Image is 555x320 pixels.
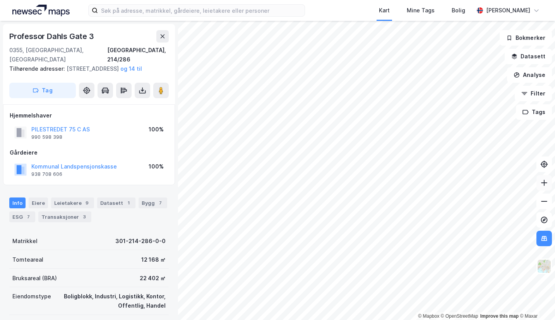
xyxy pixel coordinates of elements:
[418,313,439,319] a: Mapbox
[516,283,555,320] div: Kontrollprogram for chat
[10,111,168,120] div: Hjemmelshaver
[140,274,166,283] div: 22 402 ㎡
[81,213,88,221] div: 3
[9,64,163,73] div: [STREET_ADDRESS]
[31,171,62,177] div: 938 708 606
[149,125,164,134] div: 100%
[38,211,91,222] div: Transaksjoner
[516,104,552,120] button: Tags
[10,148,168,157] div: Gårdeiere
[441,313,478,319] a: OpenStreetMap
[537,259,552,274] img: Z
[9,211,35,222] div: ESG
[9,30,96,43] div: Professor Dahls Gate 3
[9,65,67,72] span: Tilhørende adresser:
[486,6,530,15] div: [PERSON_NAME]
[452,6,465,15] div: Bolig
[9,83,76,98] button: Tag
[12,5,70,16] img: logo.a4113a55bc3d86da70a041830d287a7e.svg
[407,6,435,15] div: Mine Tags
[125,199,132,207] div: 1
[12,237,38,246] div: Matrikkel
[98,5,305,16] input: Søk på adresse, matrikkel, gårdeiere, leietakere eller personer
[379,6,390,15] div: Kart
[507,67,552,83] button: Analyse
[156,199,164,207] div: 7
[97,197,135,208] div: Datasett
[12,292,51,301] div: Eiendomstype
[31,134,62,140] div: 990 598 398
[505,49,552,64] button: Datasett
[9,197,26,208] div: Info
[139,197,167,208] div: Bygg
[60,292,166,310] div: Boligblokk, Industri, Logistikk, Kontor, Offentlig, Handel
[83,199,91,207] div: 9
[107,46,169,64] div: [GEOGRAPHIC_DATA], 214/286
[115,237,166,246] div: 301-214-286-0-0
[29,197,48,208] div: Eiere
[500,30,552,46] button: Bokmerker
[149,162,164,171] div: 100%
[480,313,519,319] a: Improve this map
[515,86,552,101] button: Filter
[12,274,57,283] div: Bruksareal (BRA)
[516,283,555,320] iframe: Chat Widget
[51,197,94,208] div: Leietakere
[9,46,107,64] div: 0355, [GEOGRAPHIC_DATA], [GEOGRAPHIC_DATA]
[24,213,32,221] div: 7
[141,255,166,264] div: 12 168 ㎡
[12,255,43,264] div: Tomteareal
